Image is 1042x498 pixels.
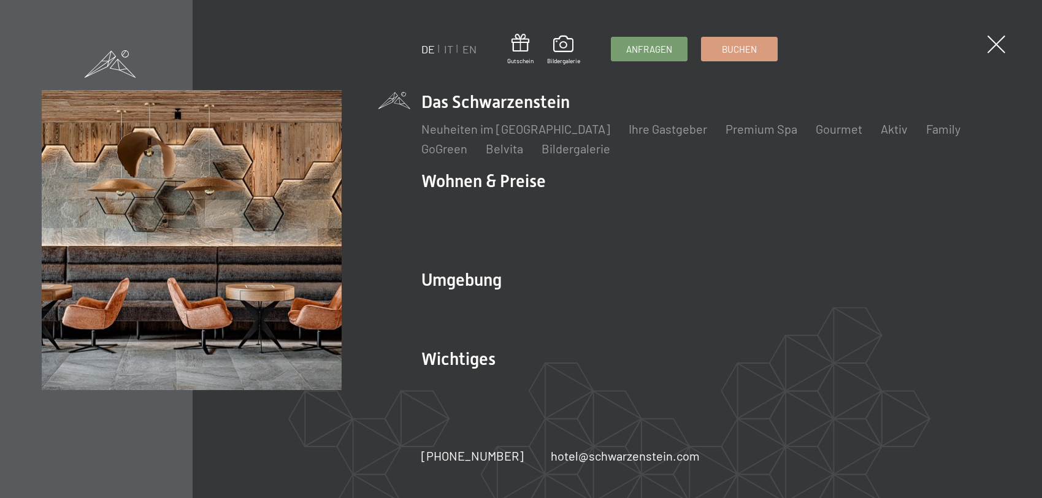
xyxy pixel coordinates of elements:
span: Bildergalerie [547,56,580,65]
a: Anfragen [611,37,687,61]
a: Belvita [486,141,523,156]
a: Bildergalerie [547,36,580,65]
img: Wellnesshotels - Bar - Spieltische - Kinderunterhaltung [42,90,342,390]
span: Anfragen [626,43,672,56]
span: Gutschein [507,56,534,65]
span: Buchen [722,43,757,56]
a: Buchen [702,37,777,61]
a: Family [926,121,960,136]
a: GoGreen [421,141,467,156]
a: Premium Spa [726,121,797,136]
a: Aktiv [881,121,908,136]
a: DE [421,42,435,56]
a: Neuheiten im [GEOGRAPHIC_DATA] [421,121,610,136]
a: Gourmet [816,121,862,136]
a: IT [444,42,453,56]
span: [PHONE_NUMBER] [421,448,524,463]
a: hotel@schwarzenstein.com [551,447,700,464]
a: Ihre Gastgeber [629,121,707,136]
a: [PHONE_NUMBER] [421,447,524,464]
a: Gutschein [507,34,534,65]
a: EN [462,42,477,56]
a: Bildergalerie [542,141,610,156]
